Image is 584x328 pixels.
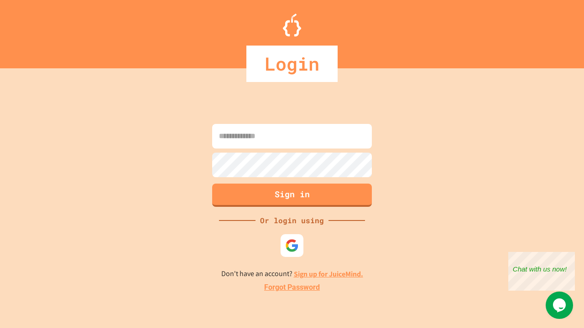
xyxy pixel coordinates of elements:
img: Logo.svg [283,14,301,36]
p: Don't have an account? [221,268,363,280]
img: google-icon.svg [285,239,299,252]
a: Forgot Password [264,282,320,293]
div: Or login using [255,215,328,226]
div: Login [246,46,338,82]
button: Sign in [212,184,372,207]
a: Sign up for JuiceMind. [294,269,363,279]
iframe: chat widget [508,252,575,291]
iframe: chat widget [546,292,575,319]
